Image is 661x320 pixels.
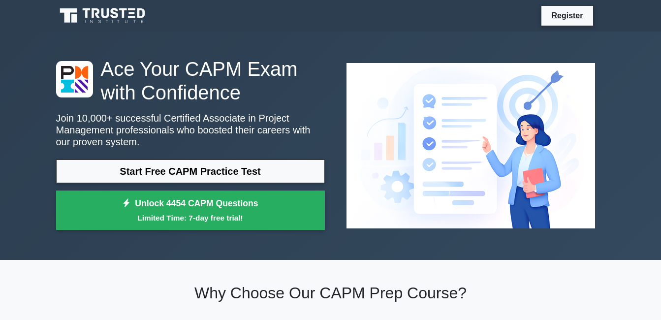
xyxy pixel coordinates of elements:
[56,160,325,183] a: Start Free CAPM Practice Test
[56,112,325,148] p: Join 10,000+ successful Certified Associate in Project Management professionals who boosted their...
[545,9,589,22] a: Register
[68,212,313,224] small: Limited Time: 7-day free trial!
[56,284,605,302] h2: Why Choose Our CAPM Prep Course?
[56,57,325,104] h1: Ace Your CAPM Exam with Confidence
[56,191,325,230] a: Unlock 4454 CAPM QuestionsLimited Time: 7-day free trial!
[339,55,603,236] img: Certified Associate in Project Management Preview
